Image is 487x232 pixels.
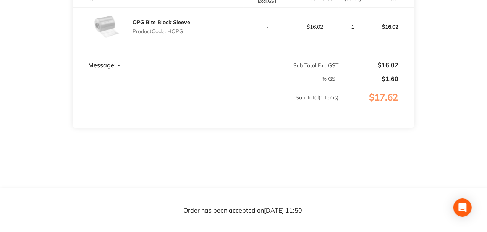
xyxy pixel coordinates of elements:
[183,207,304,214] p: Order has been accepted on [DATE] 11:50 .
[339,75,398,82] p: $1.60
[339,62,398,68] p: $16.02
[133,19,190,26] a: OPG Bite Block Sleeve
[133,28,190,34] p: Product Code: HOPG
[453,198,472,217] div: Open Intercom Messenger
[88,8,126,46] img: Ynh0Z2E0aQ
[339,24,366,30] p: 1
[244,24,291,30] p: -
[73,46,243,69] td: Message: -
[244,62,339,68] p: Sub Total Excl. GST
[291,24,338,30] p: $16.02
[367,18,414,36] p: $16.02
[339,92,413,118] p: $17.62
[73,94,338,116] p: Sub Total ( 1 Items)
[73,76,338,82] p: % GST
